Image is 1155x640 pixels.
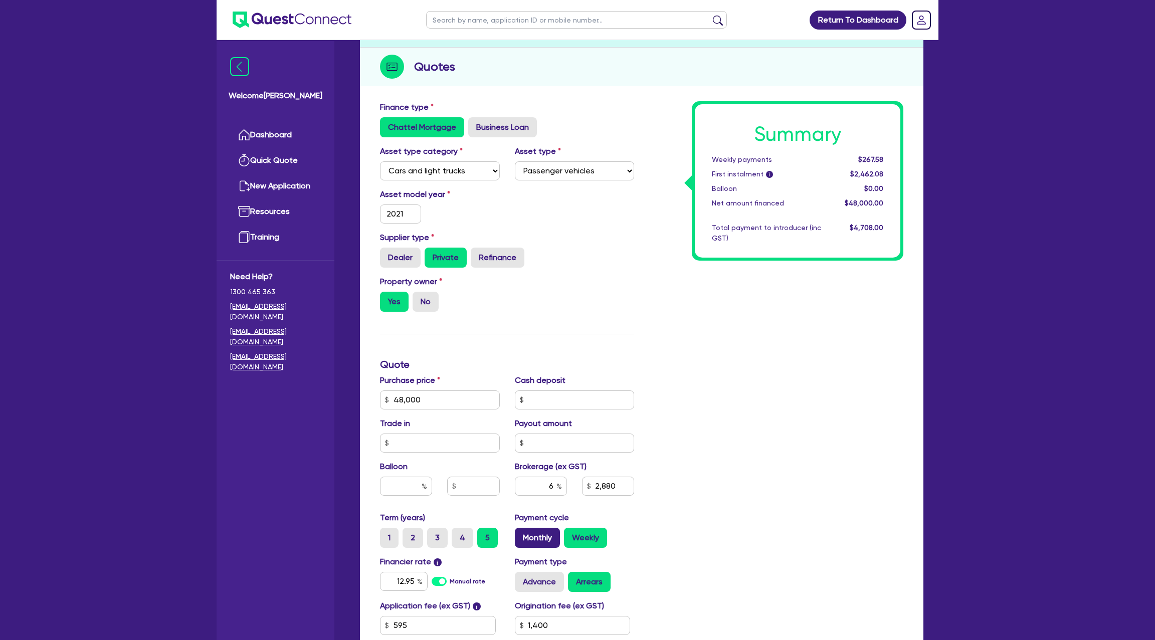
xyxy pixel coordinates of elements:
span: $48,000.00 [845,199,883,207]
label: Payment cycle [515,512,569,524]
a: Dashboard [230,122,321,148]
a: Resources [230,199,321,225]
span: i [434,558,442,566]
div: Net amount financed [704,198,829,208]
label: Supplier type [380,232,434,244]
label: Property owner [380,276,442,288]
span: $267.58 [858,155,883,163]
a: [EMAIL_ADDRESS][DOMAIN_NAME] [230,326,321,347]
label: Dealer [380,248,421,268]
a: New Application [230,173,321,199]
img: quick-quote [238,154,250,166]
label: Monthly [515,528,560,548]
a: [EMAIL_ADDRESS][DOMAIN_NAME] [230,301,321,322]
h3: Quote [380,358,634,370]
img: training [238,231,250,243]
label: Brokerage (ex GST) [515,461,587,473]
div: Total payment to introducer (inc GST) [704,223,829,244]
label: Trade in [380,417,410,430]
span: i [473,602,481,610]
label: Origination fee (ex GST) [515,600,604,612]
label: 5 [477,528,498,548]
div: Balloon [704,183,829,194]
label: Cash deposit [515,374,565,386]
label: Business Loan [468,117,537,137]
label: Refinance [471,248,524,268]
span: $4,708.00 [850,224,883,232]
label: 2 [403,528,423,548]
label: Advance [515,572,564,592]
span: Need Help? [230,271,321,283]
label: Asset type category [380,145,463,157]
label: Private [425,248,467,268]
label: Application fee (ex GST) [380,600,470,612]
div: First instalment [704,169,829,179]
label: Arrears [568,572,611,592]
input: Search by name, application ID or mobile number... [426,11,727,29]
label: Weekly [564,528,607,548]
span: Welcome [PERSON_NAME] [229,90,322,102]
label: Payout amount [515,417,572,430]
span: $0.00 [864,184,883,192]
label: Chattel Mortgage [380,117,464,137]
h2: Quotes [414,58,455,76]
label: Manual rate [450,577,485,586]
img: new-application [238,180,250,192]
label: Term (years) [380,512,425,524]
a: Dropdown toggle [908,7,934,33]
h1: Summary [712,122,883,146]
label: Purchase price [380,374,440,386]
img: icon-menu-close [230,57,249,76]
label: Financier rate [380,556,442,568]
label: Finance type [380,101,434,113]
label: Balloon [380,461,408,473]
span: i [766,171,773,178]
label: 1 [380,528,399,548]
a: Return To Dashboard [810,11,906,30]
a: Quick Quote [230,148,321,173]
a: Training [230,225,321,250]
a: [EMAIL_ADDRESS][DOMAIN_NAME] [230,351,321,372]
img: resources [238,205,250,218]
label: Asset model year [372,188,507,200]
div: Weekly payments [704,154,829,165]
span: $2,462.08 [850,170,883,178]
label: 3 [427,528,448,548]
img: step-icon [380,55,404,79]
label: Payment type [515,556,567,568]
label: Yes [380,292,409,312]
label: Asset type [515,145,561,157]
img: quest-connect-logo-blue [233,12,351,28]
span: 1300 465 363 [230,287,321,297]
label: No [413,292,439,312]
label: 4 [452,528,473,548]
